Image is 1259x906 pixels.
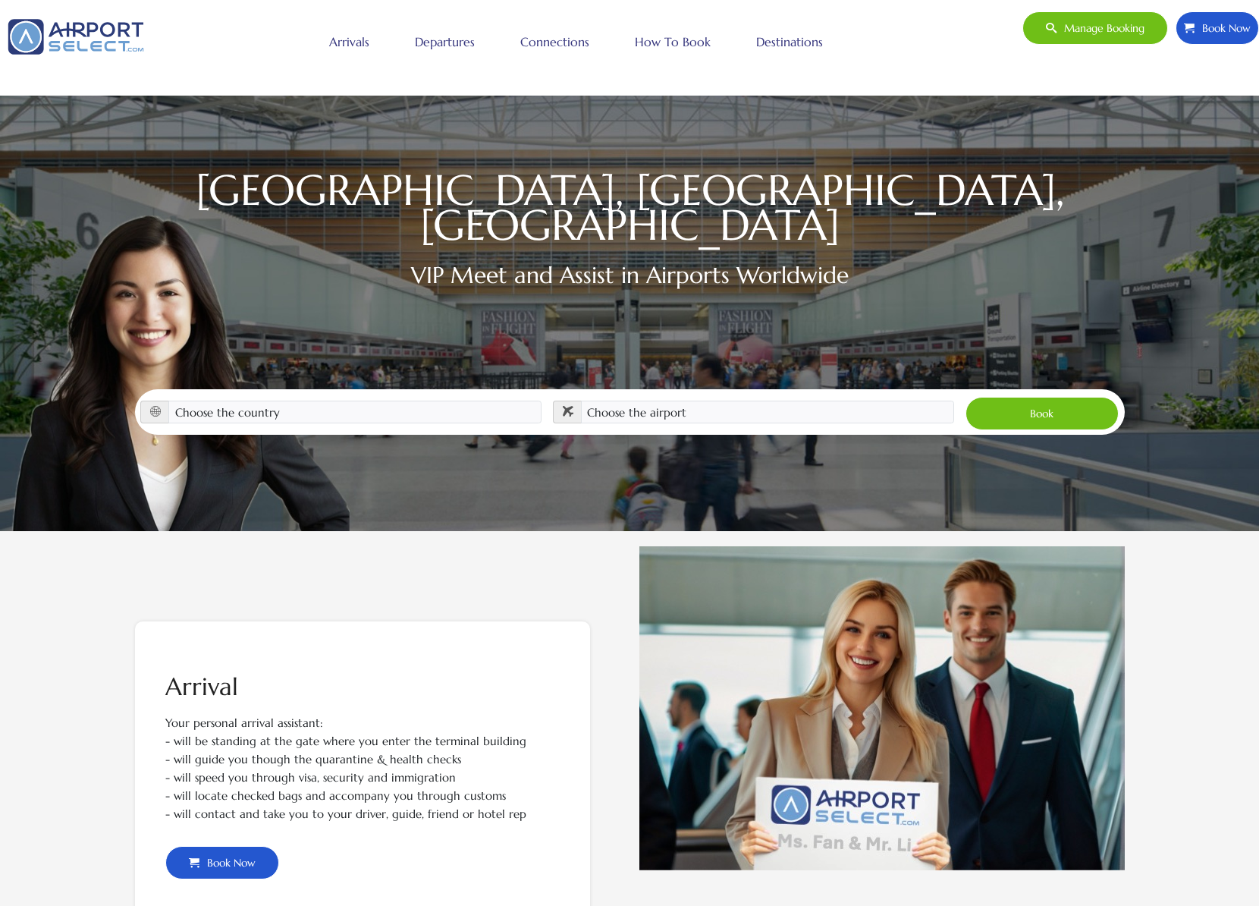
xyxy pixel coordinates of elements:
[165,675,560,699] h2: Arrival
[325,23,373,61] a: Arrivals
[1056,12,1144,44] span: Manage booking
[965,397,1119,430] button: Book
[199,847,256,879] span: Book Now
[1022,11,1168,45] a: Manage booking
[165,714,560,769] p: Your personal arrival assistant: - will be standing at the gate where you enter the terminal buil...
[516,23,593,61] a: Connections
[165,846,279,879] a: Book Now
[411,23,479,61] a: Departures
[1176,11,1259,45] a: Book Now
[1195,12,1251,44] span: Book Now
[752,23,827,61] a: Destinations
[165,769,560,823] p: - will speed you through visa, security and immigration - will locate checked bags and accompany ...
[135,173,1125,243] h1: [GEOGRAPHIC_DATA], [GEOGRAPHIC_DATA], [GEOGRAPHIC_DATA]
[631,23,714,61] a: How to book
[135,258,1125,292] h2: VIP Meet and Assist in Airports Worldwide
